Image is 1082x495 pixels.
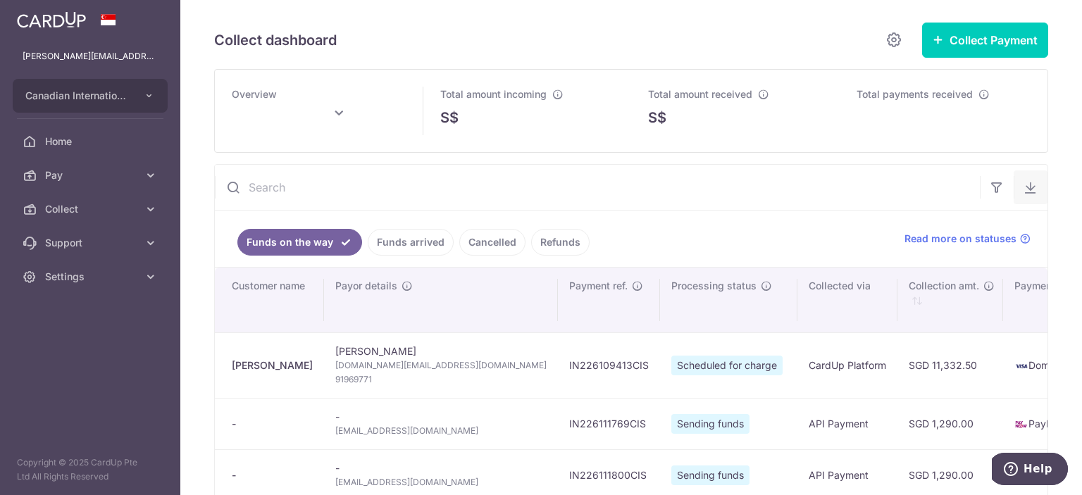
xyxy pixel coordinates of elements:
[569,279,628,293] span: Payment ref.
[797,332,897,398] td: CardUp Platform
[440,107,459,128] span: S$
[897,332,1003,398] td: SGD 11,332.50
[17,11,86,28] img: CardUp
[897,398,1003,449] td: SGD 1,290.00
[45,134,138,149] span: Home
[1014,359,1028,373] img: visa-sm-192604c4577d2d35970c8ed26b86981c2741ebd56154ab54ad91a526f0f24972.png
[335,475,547,489] span: [EMAIL_ADDRESS][DOMAIN_NAME]
[909,279,979,293] span: Collection amt.
[671,414,750,434] span: Sending funds
[1014,418,1028,432] img: paynow-md-4fe65508ce96feda548756c5ee0e473c78d4820b8ea51387c6e4ad89e58a5e61.png
[45,168,138,182] span: Pay
[797,268,897,332] th: Collected via
[857,88,973,100] span: Total payments received
[232,417,313,431] div: -
[992,453,1068,488] iframe: Opens a widget where you can find more information
[671,465,750,485] span: Sending funds
[922,23,1048,58] button: Collect Payment
[45,202,138,216] span: Collect
[531,229,590,256] a: Refunds
[324,268,558,332] th: Payor details
[904,232,1016,246] span: Read more on statuses
[215,165,980,210] input: Search
[558,398,660,449] td: IN226111769CIS
[335,424,547,438] span: [EMAIL_ADDRESS][DOMAIN_NAME]
[232,88,277,100] span: Overview
[335,279,397,293] span: Payor details
[368,229,454,256] a: Funds arrived
[32,10,61,23] span: Help
[558,332,660,398] td: IN226109413CIS
[335,372,547,387] span: 91969771
[232,468,313,482] div: -
[324,398,558,449] td: -
[660,268,797,332] th: Processing status
[335,358,547,372] span: [DOMAIN_NAME][EMAIL_ADDRESS][DOMAIN_NAME]
[45,236,138,250] span: Support
[440,88,547,100] span: Total amount incoming
[648,107,666,128] span: S$
[797,398,897,449] td: API Payment
[648,88,752,100] span: Total amount received
[45,270,138,284] span: Settings
[215,268,324,332] th: Customer name
[324,332,558,398] td: [PERSON_NAME]
[671,279,757,293] span: Processing status
[558,268,660,332] th: Payment ref.
[25,89,130,103] span: Canadian International School Pte Ltd
[671,356,783,375] span: Scheduled for charge
[459,229,526,256] a: Cancelled
[23,49,158,63] p: [PERSON_NAME][EMAIL_ADDRESS][PERSON_NAME][DOMAIN_NAME]
[214,29,337,51] h5: Collect dashboard
[237,229,362,256] a: Funds on the way
[904,232,1031,246] a: Read more on statuses
[897,268,1003,332] th: Collection amt. : activate to sort column ascending
[13,79,168,113] button: Canadian International School Pte Ltd
[232,358,313,372] div: [PERSON_NAME]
